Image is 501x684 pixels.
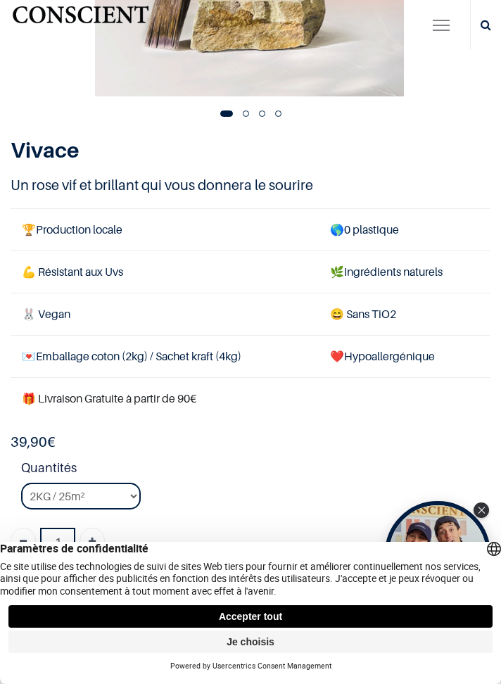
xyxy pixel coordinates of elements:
h1: Vivace [11,137,419,163]
div: Tolstoy bubble widget [385,501,490,607]
font: 🎁 Livraison Gratuite à partir de 90€ [22,391,196,405]
strong: Quantités [21,458,490,483]
span: 39,90 [11,433,47,450]
span: 💪 Résistant aux Uvs [22,265,123,279]
span: 🌎 [330,222,344,236]
td: ❤️Hypoallergénique [319,336,490,378]
span: 🌿 [330,265,344,279]
h4: Un rose vif et brillant qui vous donnera le sourire [11,175,490,196]
td: 0 plastique [319,208,490,251]
td: Ingrédients naturels [319,251,490,293]
div: Close Tolstoy widget [474,502,489,518]
td: Emballage coton (2kg) / Sachet kraft (4kg) [11,336,319,378]
a: Supprimer [11,528,36,553]
b: € [11,433,56,450]
td: Production locale [11,208,319,251]
span: 😄 S [330,307,353,321]
span: 💌 [22,349,36,363]
td: ans TiO2 [319,293,490,335]
button: Open chat widget [12,12,54,54]
a: Ajouter [80,528,105,553]
div: Open Tolstoy [385,501,490,607]
span: 🐰 Vegan [22,307,70,321]
span: 🏆 [22,222,36,236]
div: Open Tolstoy widget [385,501,490,607]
